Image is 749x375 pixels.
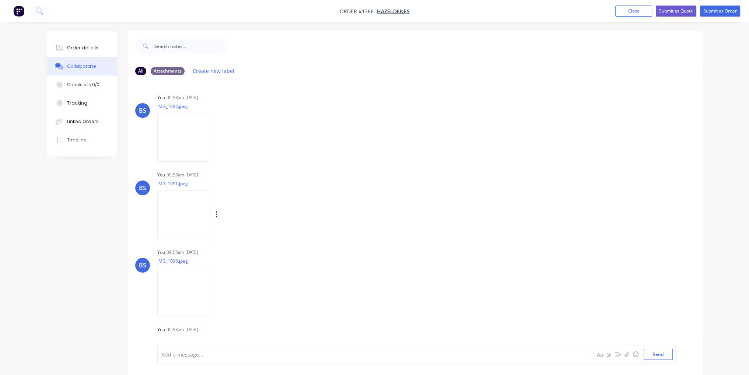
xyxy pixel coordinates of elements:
[157,249,165,256] div: You
[167,94,198,101] div: 09:53am [DATE]
[167,172,198,178] div: 09:53am [DATE]
[47,39,117,57] button: Order details
[135,67,146,75] div: All
[167,249,198,256] div: 09:53am [DATE]
[700,6,740,17] button: Submit as Order
[167,326,198,333] div: 09:53am [DATE]
[157,258,218,264] p: IMG_1090.jpeg
[656,6,696,17] button: Submit as Quote
[157,326,165,333] div: You
[47,76,117,94] button: Checklists 0/0
[47,112,117,131] button: Linked Orders
[139,183,146,192] div: BS
[139,261,146,270] div: BS
[596,350,605,359] button: Aa
[67,63,96,70] div: Collaborate
[157,94,165,101] div: You
[189,66,238,76] button: Create new label
[13,6,24,17] img: Factory
[67,137,87,143] div: Timeline
[67,118,99,125] div: Linked Orders
[139,106,146,115] div: BS
[605,350,613,359] button: @
[340,8,377,15] span: Order #1366 -
[67,100,87,106] div: Tracking
[157,172,165,178] div: You
[67,45,98,51] div: Order details
[157,103,218,109] p: IMG_1092.jpeg
[151,67,185,75] div: Attachments
[615,6,652,17] button: Close
[47,57,117,76] button: Collaborate
[377,8,410,15] a: Hazeldenes
[47,131,117,149] button: Timeline
[67,81,99,88] div: Checklists 0/0
[644,349,673,360] button: Send
[157,181,293,187] p: IMG_1091.jpeg
[47,94,117,112] button: Tracking
[631,350,640,359] button: ☺
[154,39,227,53] input: Search notes...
